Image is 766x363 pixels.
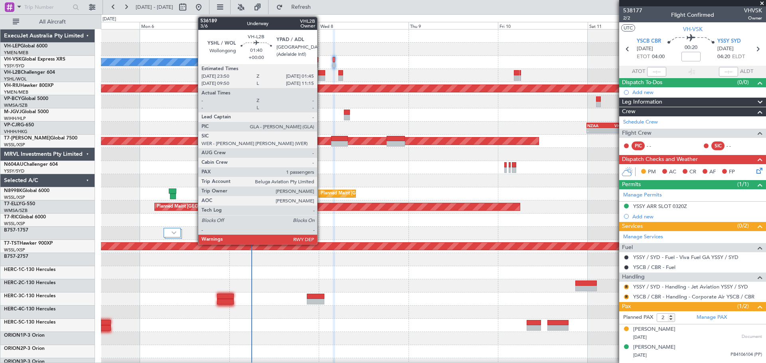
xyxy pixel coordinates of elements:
[622,98,662,107] span: Leg Information
[648,168,656,176] span: PM
[4,70,21,75] span: VH-L2B
[409,22,498,29] div: Thu 9
[669,168,676,176] span: AC
[623,314,653,322] label: Planned PAX
[587,123,606,128] div: NZAA
[4,162,58,167] a: N604AUChallenger 604
[622,222,643,231] span: Services
[623,191,662,199] a: Manage Permits
[4,57,22,62] span: VH-VSK
[157,201,290,213] div: Planned Maint [GEOGRAPHIC_DATA] ([GEOGRAPHIC_DATA] Intl)
[4,123,34,128] a: VP-CJRG-650
[737,302,749,310] span: (1/2)
[637,45,653,53] span: [DATE]
[319,22,408,29] div: Wed 8
[652,53,665,61] span: 04:00
[727,142,744,149] div: - -
[689,168,696,176] span: CR
[622,180,641,189] span: Permits
[632,213,762,220] div: Add new
[4,307,55,312] a: HERC-4C-130 Hercules
[4,162,24,167] span: N604AU
[4,254,28,259] a: B757-2757
[4,267,55,272] a: HERC-1C-130 Hercules
[4,116,26,122] a: WIHH/HLP
[4,83,53,88] a: VH-RIUHawker 800XP
[4,102,28,108] a: WMSA/SZB
[4,110,49,114] a: M-JGVJGlobal 5000
[622,273,645,282] span: Handling
[4,215,46,220] a: T7-RICGlobal 6000
[709,168,716,176] span: AF
[4,44,47,49] a: VH-LEPGlobal 6000
[732,53,745,61] span: ELDT
[4,281,21,285] span: HERC-2
[4,76,27,82] a: YSHL/WOL
[621,24,635,31] button: UTC
[4,247,25,253] a: WSSL/XSP
[622,78,662,87] span: Dispatch To-Dos
[21,19,84,25] span: All Aircraft
[632,68,645,76] span: ATOT
[637,53,650,61] span: ETOT
[671,11,714,19] div: Flight Confirmed
[606,123,626,128] div: VHHH
[4,188,22,193] span: N8998K
[711,141,725,150] div: SIC
[623,6,642,15] span: 538177
[4,281,55,285] a: HERC-2C-130 Hercules
[4,202,35,206] a: T7-ELLYG-550
[4,44,20,49] span: VH-LEP
[4,267,21,272] span: HERC-1
[4,70,55,75] a: VH-L2BChallenger 604
[4,83,20,88] span: VH-RIU
[4,294,55,298] a: HERC-3C-130 Hercules
[730,351,762,358] span: PB4106104 (PP)
[740,68,753,76] span: ALDT
[103,16,116,23] div: [DATE]
[4,129,28,135] a: VHHH/HKG
[172,231,176,234] img: arrow-gray.svg
[4,228,20,233] span: B757-1
[4,57,65,62] a: VH-VSKGlobal Express XRS
[624,285,629,289] button: R
[717,45,734,53] span: [DATE]
[4,202,22,206] span: T7-ELLY
[4,194,25,200] a: WSSL/XSP
[4,346,45,351] a: ORION2P-3 Orion
[622,155,698,164] span: Dispatch Checks and Weather
[623,15,642,22] span: 2/2
[4,142,25,148] a: WSSL/XSP
[4,254,20,259] span: B757-2
[4,188,49,193] a: N8998KGlobal 6000
[737,78,749,86] span: (0/0)
[633,352,647,358] span: [DATE]
[284,4,318,10] span: Refresh
[737,180,749,188] span: (1/1)
[4,89,28,95] a: YMEN/MEB
[647,142,665,149] div: - -
[622,129,651,138] span: Flight Crew
[729,168,735,176] span: FP
[717,53,730,61] span: 04:20
[4,346,23,351] span: ORION2
[633,293,754,300] a: YSCB / CBR - Handling - Corporate Air YSCB / CBR
[633,283,748,290] a: YSSY / SYD - Handling - Jet Aviation YSSY / SYD
[24,1,70,13] input: Trip Number
[4,320,55,325] a: HERC-5C-130 Hercules
[637,37,661,45] span: YSCB CBR
[4,96,48,101] a: VP-BCYGlobal 5000
[4,96,21,101] span: VP-BCY
[4,136,50,141] span: T7-[PERSON_NAME]
[632,89,762,96] div: Add new
[632,141,645,150] div: PIC
[4,333,45,338] a: ORION1P-3 Orion
[633,254,738,261] a: YSSY / SYD - Fuel - Viva Fuel GA YSSY / SYD
[4,294,21,298] span: HERC-3
[606,128,626,133] div: -
[744,15,762,22] span: Owner
[4,50,28,56] a: YMEN/MEB
[742,334,762,340] span: Document
[229,22,319,29] div: Tue 7
[737,222,749,230] span: (0/2)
